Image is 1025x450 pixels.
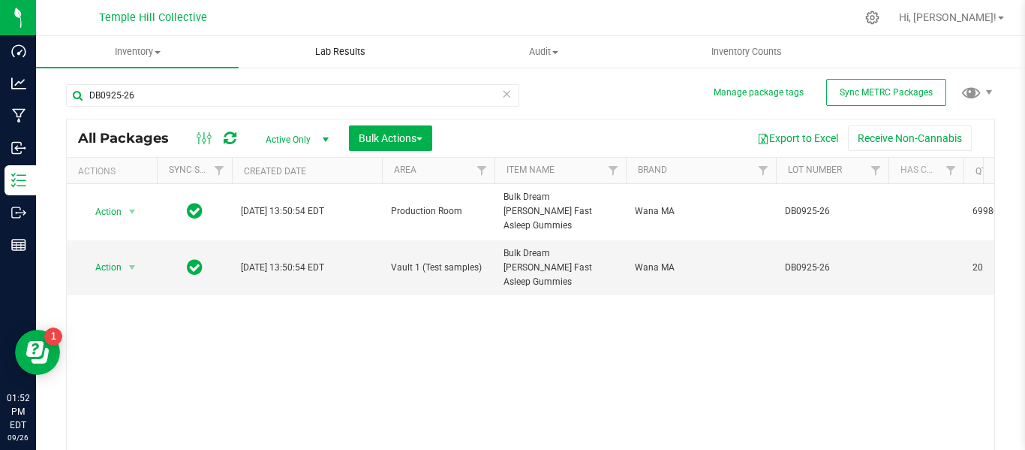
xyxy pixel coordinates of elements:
span: select [123,201,142,222]
a: Filter [939,158,963,183]
span: [DATE] 13:50:54 EDT [241,261,324,275]
button: Sync METRC Packages [826,79,946,106]
span: In Sync [187,201,203,222]
span: Vault 1 (Test samples) [391,261,485,275]
span: Inventory Counts [691,45,802,59]
a: Audit [442,36,645,68]
a: Filter [864,158,888,183]
button: Bulk Actions [349,125,432,151]
span: Inventory [36,45,239,59]
a: Sync Status [169,165,227,175]
span: Sync METRC Packages [840,87,933,98]
span: select [123,257,142,278]
inline-svg: Reports [11,237,26,252]
p: 09/26 [7,432,29,443]
a: Filter [470,158,494,183]
span: [DATE] 13:50:54 EDT [241,204,324,219]
div: Actions [78,166,151,177]
a: Created Date [244,166,306,177]
button: Receive Non-Cannabis [848,125,972,151]
div: Manage settings [863,11,882,25]
a: Qty [975,166,992,177]
a: Area [394,165,416,175]
a: Filter [207,158,232,183]
span: Wana MA [635,204,767,219]
span: Clear [501,84,512,104]
input: Search Package ID, Item Name, SKU, Lot or Part Number... [66,84,519,107]
iframe: Resource center unread badge [44,328,62,346]
a: Lab Results [239,36,441,68]
a: Inventory [36,36,239,68]
a: Filter [751,158,776,183]
span: Lab Results [295,45,386,59]
span: Wana MA [635,261,767,275]
span: DB0925-26 [785,204,879,219]
button: Manage package tags [714,86,804,99]
span: Action [82,201,122,222]
a: Brand [638,165,667,175]
span: In Sync [187,257,203,278]
inline-svg: Inbound [11,140,26,156]
inline-svg: Outbound [11,205,26,220]
inline-svg: Dashboard [11,44,26,59]
span: Hi, [PERSON_NAME]! [899,11,996,23]
a: Inventory Counts [645,36,847,68]
th: Has COA [888,158,963,184]
span: All Packages [78,130,184,146]
span: Temple Hill Collective [99,11,207,24]
span: Bulk Dream [PERSON_NAME] Fast Asleep Gummies [503,190,617,234]
span: Audit [443,45,644,59]
inline-svg: Analytics [11,76,26,91]
span: Bulk Dream [PERSON_NAME] Fast Asleep Gummies [503,246,617,290]
span: DB0925-26 [785,261,879,275]
a: Filter [601,158,626,183]
p: 01:52 PM EDT [7,391,29,432]
span: Action [82,257,122,278]
inline-svg: Inventory [11,173,26,188]
a: Lot Number [788,165,842,175]
inline-svg: Manufacturing [11,108,26,123]
a: Item Name [506,165,555,175]
span: Production Room [391,204,485,219]
iframe: Resource center [15,330,60,375]
span: Bulk Actions [359,132,422,144]
button: Export to Excel [747,125,848,151]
